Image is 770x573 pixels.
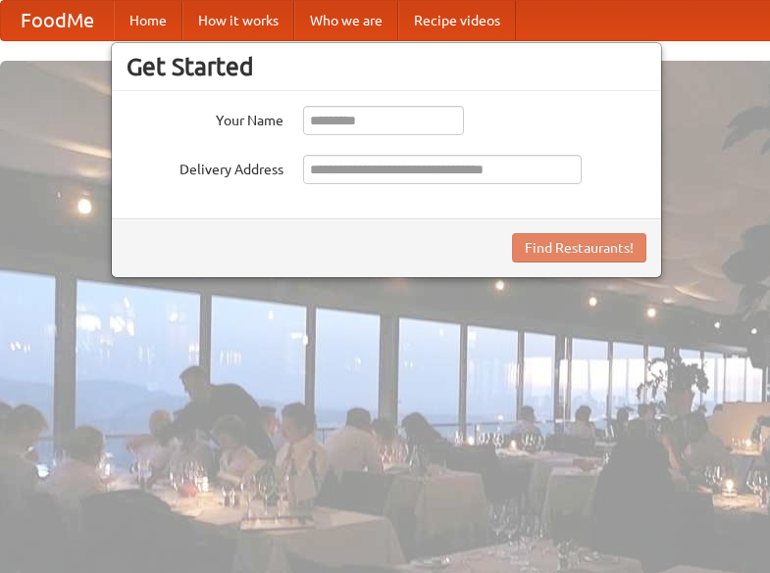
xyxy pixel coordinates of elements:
[127,52,646,81] h3: Get Started
[127,106,283,130] label: Your Name
[127,155,283,179] label: Delivery Address
[182,1,294,40] a: How it works
[114,1,182,40] a: Home
[398,1,516,40] a: Recipe videos
[512,233,646,263] button: Find Restaurants!
[1,1,114,40] a: FoodMe
[294,1,398,40] a: Who we are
